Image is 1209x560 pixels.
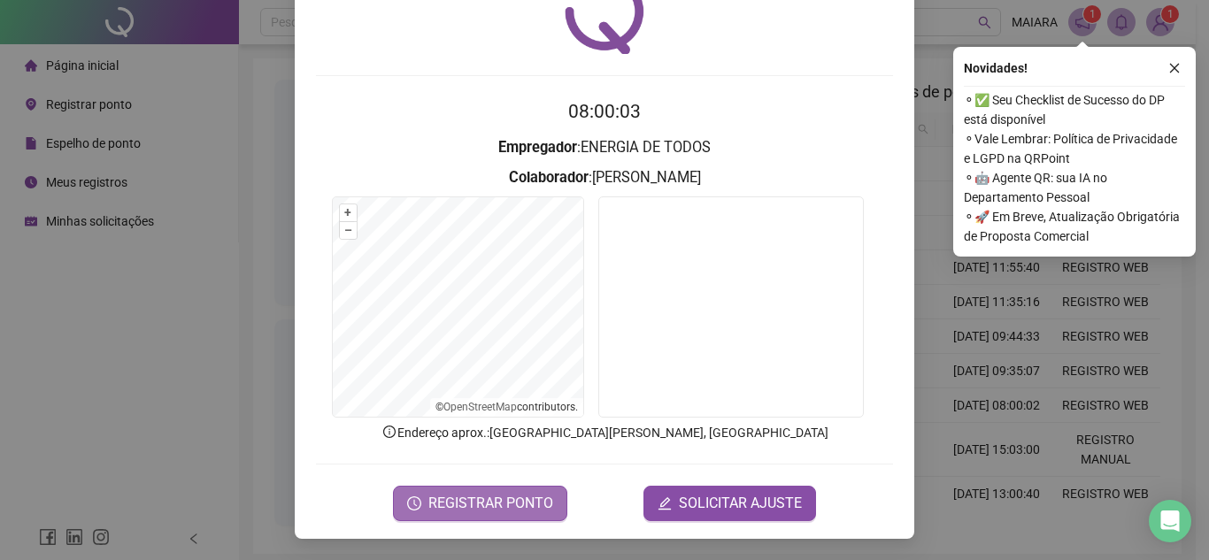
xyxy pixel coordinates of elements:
h3: : ENERGIA DE TODOS [316,136,893,159]
span: ⚬ 🤖 Agente QR: sua IA no Departamento Pessoal [964,168,1185,207]
button: REGISTRAR PONTO [393,486,567,521]
p: Endereço aprox. : [GEOGRAPHIC_DATA][PERSON_NAME], [GEOGRAPHIC_DATA] [316,423,893,442]
time: 08:00:03 [568,101,641,122]
span: ⚬ 🚀 Em Breve, Atualização Obrigatória de Proposta Comercial [964,207,1185,246]
strong: Colaborador [509,169,589,186]
button: – [340,222,357,239]
span: clock-circle [407,496,421,510]
span: close [1168,62,1181,74]
h3: : [PERSON_NAME] [316,166,893,189]
button: editSOLICITAR AJUSTE [643,486,816,521]
button: + [340,204,357,221]
span: SOLICITAR AJUSTE [679,493,802,514]
span: Novidades ! [964,58,1028,78]
li: © contributors. [435,401,578,413]
a: OpenStreetMap [443,401,517,413]
span: edit [658,496,672,510]
div: Open Intercom Messenger [1149,500,1191,542]
strong: Empregador [498,139,577,156]
span: REGISTRAR PONTO [428,493,553,514]
span: ⚬ ✅ Seu Checklist de Sucesso do DP está disponível [964,90,1185,129]
span: ⚬ Vale Lembrar: Política de Privacidade e LGPD na QRPoint [964,129,1185,168]
span: info-circle [381,424,397,440]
